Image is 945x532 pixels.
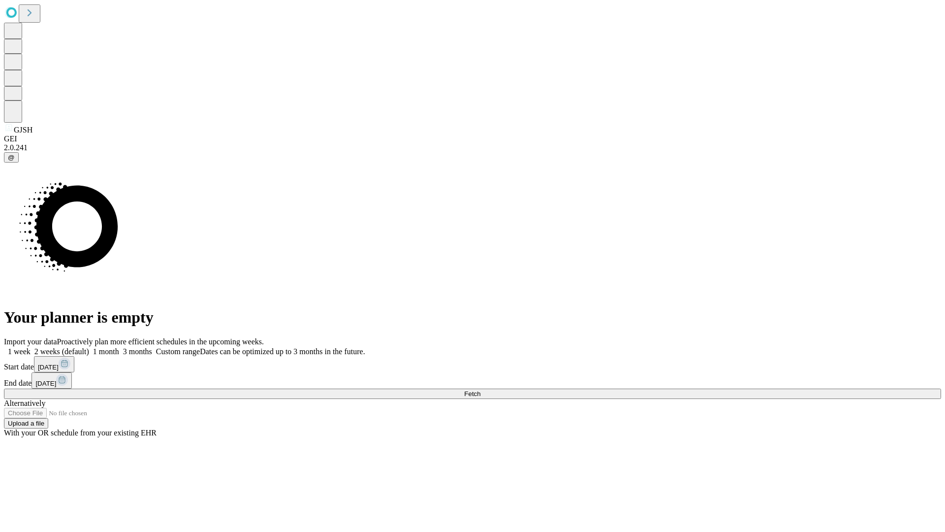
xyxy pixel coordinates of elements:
button: Fetch [4,389,941,399]
div: GEI [4,134,941,143]
div: Start date [4,356,941,372]
div: 2.0.241 [4,143,941,152]
button: [DATE] [31,372,72,389]
h1: Your planner is empty [4,308,941,327]
div: End date [4,372,941,389]
span: Custom range [156,347,200,356]
span: 1 month [93,347,119,356]
span: Alternatively [4,399,45,407]
span: 2 weeks (default) [34,347,89,356]
span: Proactively plan more efficient schedules in the upcoming weeks. [57,337,264,346]
span: With your OR schedule from your existing EHR [4,429,157,437]
button: Upload a file [4,418,48,429]
span: @ [8,154,15,161]
span: 1 week [8,347,31,356]
span: Dates can be optimized up to 3 months in the future. [200,347,365,356]
button: [DATE] [34,356,74,372]
button: @ [4,152,19,163]
span: 3 months [123,347,152,356]
span: Import your data [4,337,57,346]
span: [DATE] [38,364,59,371]
span: GJSH [14,126,32,134]
span: Fetch [464,390,480,398]
span: [DATE] [35,380,56,387]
